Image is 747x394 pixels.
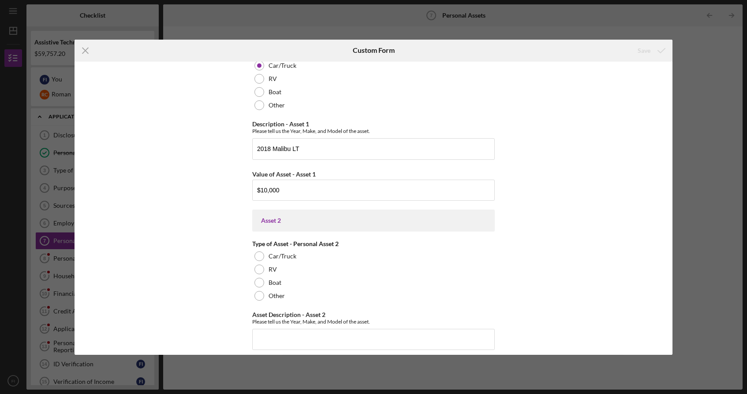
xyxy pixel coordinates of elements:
[269,253,296,260] label: Car/Truck
[638,42,650,59] div: Save
[252,318,495,325] div: Please tell us the Year, Make, and Model of the asset.
[629,42,672,59] button: Save
[269,279,281,286] label: Boat
[353,46,395,54] h6: Custom Form
[269,75,277,82] label: RV
[252,128,495,134] div: Please tell us the Year, Make, and Model of the asset.
[261,217,486,224] div: Asset 2
[252,240,495,247] div: Type of Asset - Personal Asset 2
[252,170,316,178] label: Value of Asset - Asset 1
[252,311,325,318] label: Asset Description - Asset 2
[269,62,296,69] label: Car/Truck
[269,292,285,299] label: Other
[269,266,277,273] label: RV
[269,88,281,96] label: Boat
[269,102,285,109] label: Other
[252,120,309,128] label: Description - Asset 1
